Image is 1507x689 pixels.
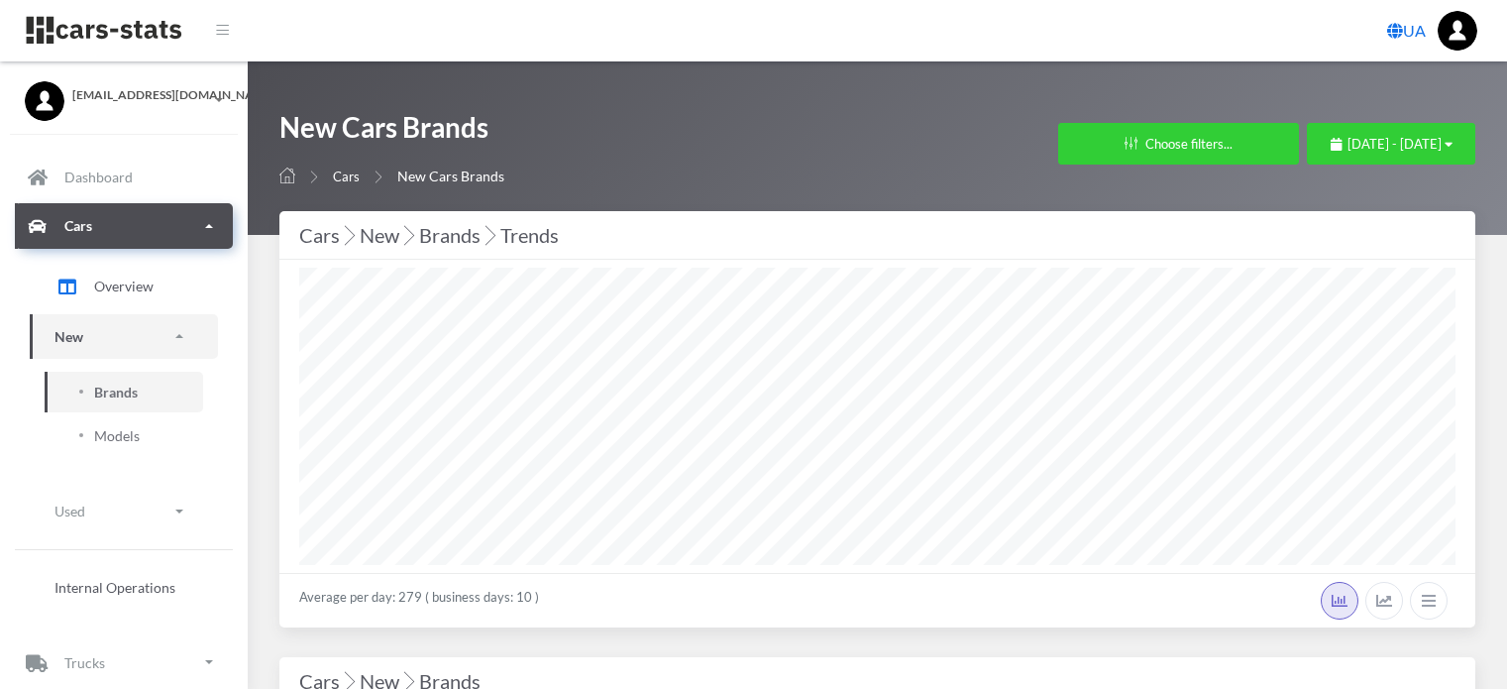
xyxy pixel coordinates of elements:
p: Used [54,499,85,523]
a: New [30,314,218,359]
a: Used [30,489,218,533]
h1: New Cars Brands [279,109,504,156]
button: [DATE] - [DATE] [1307,123,1475,165]
span: [EMAIL_ADDRESS][DOMAIN_NAME] [72,86,223,104]
a: UA [1379,11,1434,51]
a: Cars [15,203,233,249]
div: Average per day: 279 ( business days: 10 ) [279,573,1475,628]
a: Overview [30,262,218,311]
span: Internal Operations [54,576,175,597]
a: Models [45,415,203,456]
a: [EMAIL_ADDRESS][DOMAIN_NAME] [25,81,223,104]
span: Brands [94,382,138,402]
a: Internal Operations [30,566,218,607]
a: Trucks [15,639,233,685]
span: Models [94,425,140,446]
a: Dashboard [15,155,233,200]
button: Choose filters... [1058,123,1299,165]
img: ... [1438,11,1477,51]
p: Cars [64,213,92,238]
p: Trucks [64,650,105,675]
span: [DATE] - [DATE] [1347,136,1442,152]
a: Brands [45,372,203,412]
span: New Cars Brands [397,168,504,184]
p: Dashboard [64,165,133,189]
span: Overview [94,276,154,296]
a: Cars [333,169,360,184]
div: Cars New Brands Trends [299,219,1455,251]
img: navbar brand [25,15,183,46]
p: New [54,324,83,349]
